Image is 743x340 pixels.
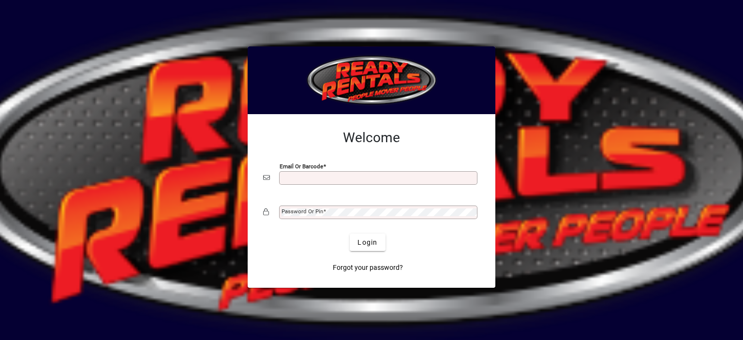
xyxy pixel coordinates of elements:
[263,130,480,146] h2: Welcome
[280,163,323,170] mat-label: Email or Barcode
[333,263,403,273] span: Forgot your password?
[329,259,407,276] a: Forgot your password?
[350,234,385,251] button: Login
[282,208,323,215] mat-label: Password or Pin
[357,237,377,248] span: Login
